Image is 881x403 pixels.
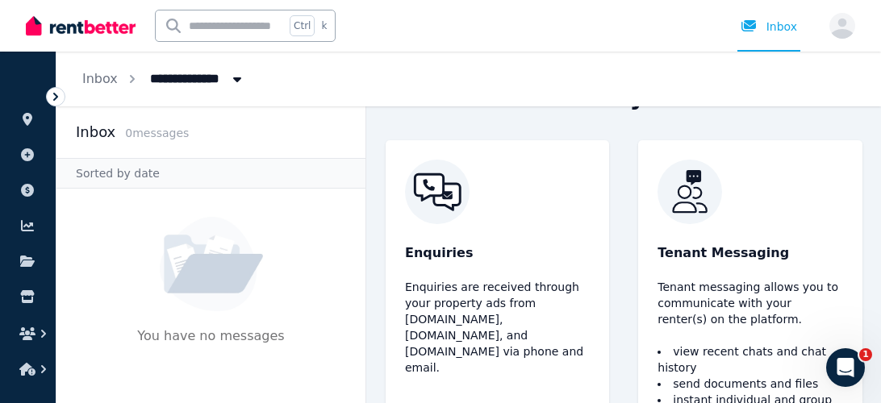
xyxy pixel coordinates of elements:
[859,348,872,361] span: 1
[321,19,327,32] span: k
[405,279,590,376] p: Enquiries are received through your property ads from [DOMAIN_NAME], [DOMAIN_NAME], and [DOMAIN_N...
[405,160,590,224] img: RentBetter Inbox
[741,19,797,35] div: Inbox
[76,121,115,143] h2: Inbox
[290,15,315,36] span: Ctrl
[658,376,842,392] li: send documents and files
[137,326,284,375] p: You have no messages
[160,217,263,312] img: No Message Available
[658,279,842,327] p: Tenant messaging allows you to communicate with your renter(s) on the platform.
[56,158,365,189] div: Sorted by date
[125,127,189,139] span: 0 message s
[82,71,118,86] a: Inbox
[405,243,590,263] p: Enquiries
[26,14,136,38] img: RentBetter
[658,243,789,263] span: Tenant Messaging
[658,160,842,224] img: RentBetter Inbox
[826,348,865,387] iframe: Intercom live chat
[658,343,842,376] li: view recent chats and chat history
[56,52,271,106] nav: Breadcrumb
